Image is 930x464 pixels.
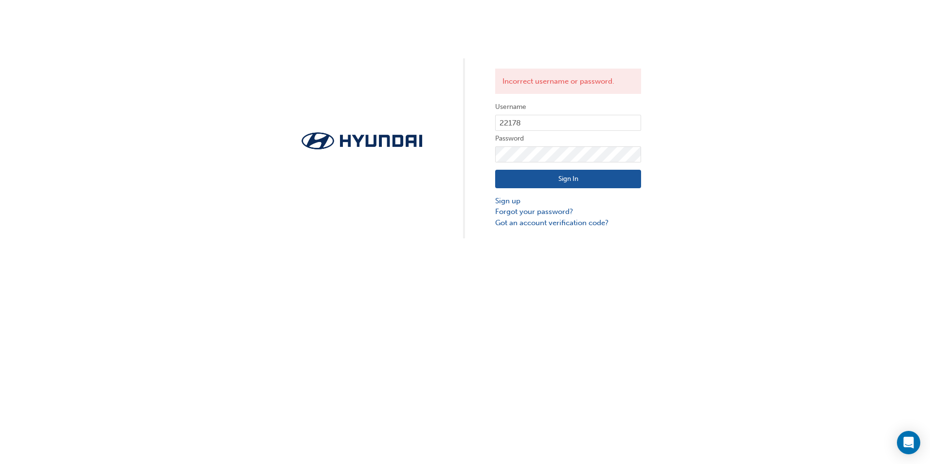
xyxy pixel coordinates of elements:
a: Got an account verification code? [495,217,641,229]
input: Username [495,115,641,131]
button: Sign In [495,170,641,188]
label: Username [495,101,641,113]
div: Incorrect username or password. [495,69,641,94]
a: Sign up [495,196,641,207]
label: Password [495,133,641,144]
div: Open Intercom Messenger [897,431,920,454]
a: Forgot your password? [495,206,641,217]
img: Trak [289,129,435,152]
